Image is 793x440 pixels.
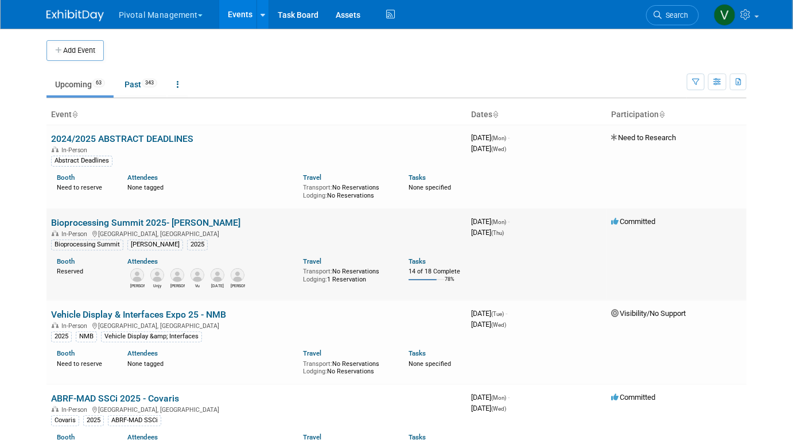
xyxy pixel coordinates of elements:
[491,395,506,401] span: (Mon)
[101,331,202,342] div: Vehicle Display &amp; Interfaces
[303,173,321,182] a: Travel
[57,358,110,368] div: Need to reserve
[467,105,607,125] th: Dates
[150,268,164,282] img: Unjy Park
[83,415,104,426] div: 2025
[52,146,59,152] img: In-Person Event
[51,217,240,228] a: Bioprocessing Summit 2025- [PERSON_NAME]
[51,309,226,320] a: Vehicle Display & Interfaces Expo 25 - NMB
[187,240,208,250] div: 2025
[409,268,462,276] div: 14 of 18 Complete
[127,240,183,250] div: [PERSON_NAME]
[471,228,504,237] span: [DATE]
[611,133,676,142] span: Need to Research
[57,173,75,182] a: Booth
[607,105,747,125] th: Participation
[491,311,504,317] span: (Tue)
[303,265,391,283] div: No Reservations 1 Reservation
[127,182,295,192] div: None tagged
[303,184,332,191] span: Transport:
[611,309,686,318] span: Visibility/No Support
[471,133,510,142] span: [DATE]
[61,406,91,414] span: In-Person
[51,393,179,404] a: ABRF-MAD SSCi 2025 - Covaris
[51,415,79,426] div: Covaris
[92,79,105,87] span: 63
[508,393,510,402] span: -
[303,268,332,275] span: Transport:
[303,349,321,357] a: Travel
[130,268,144,282] img: Omar El-Ghouch
[72,110,77,119] a: Sort by Event Name
[211,268,224,282] img: Raja Srinivas
[662,11,688,20] span: Search
[52,322,59,328] img: In-Person Event
[659,110,664,119] a: Sort by Participation Type
[303,257,321,265] a: Travel
[127,257,158,265] a: Attendees
[303,358,391,376] div: No Reservations No Reservations
[108,415,161,426] div: ABRF-MAD SSCi
[191,268,204,282] img: Vu Nguyen
[170,268,184,282] img: Traci Haddock
[611,393,655,402] span: Committed
[646,5,699,25] a: Search
[491,406,506,412] span: (Wed)
[127,358,295,368] div: None tagged
[508,217,510,226] span: -
[130,282,145,289] div: Omar El-Ghouch
[491,135,506,141] span: (Mon)
[51,133,193,144] a: 2024/2025 ABSTRACT DEADLINES
[471,320,506,329] span: [DATE]
[231,282,245,289] div: Kevin LeShane
[51,156,112,166] div: Abstract Deadlines
[508,133,510,142] span: -
[409,360,451,368] span: None specified
[471,309,507,318] span: [DATE]
[76,331,97,342] div: NMB
[57,349,75,357] a: Booth
[409,349,426,357] a: Tasks
[491,219,506,225] span: (Mon)
[127,349,158,357] a: Attendees
[409,173,426,182] a: Tasks
[409,184,451,191] span: None specified
[51,404,462,414] div: [GEOGRAPHIC_DATA], [GEOGRAPHIC_DATA]
[611,217,655,226] span: Committed
[46,40,104,61] button: Add Event
[170,282,185,289] div: Traci Haddock
[116,74,166,95] a: Past343
[491,322,506,328] span: (Wed)
[303,192,327,199] span: Lodging:
[46,10,104,21] img: ExhibitDay
[142,79,157,87] span: 343
[303,276,327,283] span: Lodging:
[57,265,110,276] div: Reserved
[127,173,158,182] a: Attendees
[506,309,507,318] span: -
[211,282,225,289] div: Raja Srinivas
[57,257,75,265] a: Booth
[303,360,332,368] span: Transport:
[471,393,510,402] span: [DATE]
[191,282,205,289] div: Vu Nguyen
[51,229,462,238] div: [GEOGRAPHIC_DATA], [GEOGRAPHIC_DATA]
[714,4,736,26] img: Valerie Weld
[471,404,506,412] span: [DATE]
[46,105,467,125] th: Event
[445,276,454,292] td: 78%
[491,230,504,236] span: (Thu)
[61,146,91,154] span: In-Person
[491,146,506,152] span: (Wed)
[150,282,165,289] div: Unjy Park
[61,230,91,238] span: In-Person
[409,257,426,265] a: Tasks
[57,182,110,192] div: Need to reserve
[303,182,391,199] div: No Reservations No Reservations
[303,368,327,375] span: Lodging:
[51,321,462,330] div: [GEOGRAPHIC_DATA], [GEOGRAPHIC_DATA]
[51,240,123,250] div: Bioprocessing Summit
[46,74,114,95] a: Upcoming63
[471,217,510,226] span: [DATE]
[231,268,244,282] img: Kevin LeShane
